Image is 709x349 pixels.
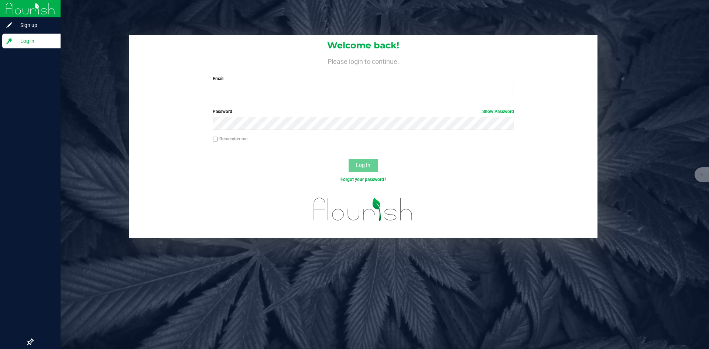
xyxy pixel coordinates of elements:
a: Forgot your password? [340,177,386,182]
button: Log In [349,159,378,172]
a: Show Password [482,109,514,114]
h1: Welcome back! [129,41,597,50]
label: Email [213,75,514,82]
input: Remember me [213,137,218,142]
span: Password [213,109,232,114]
span: Log In [356,162,370,168]
span: Sign up [13,21,57,30]
label: Remember me [213,136,247,142]
img: flourish_logo.svg [305,191,422,228]
inline-svg: Sign up [6,21,13,29]
inline-svg: Log in [6,37,13,45]
h4: Please login to continue. [129,56,597,65]
span: Log in [13,37,57,45]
